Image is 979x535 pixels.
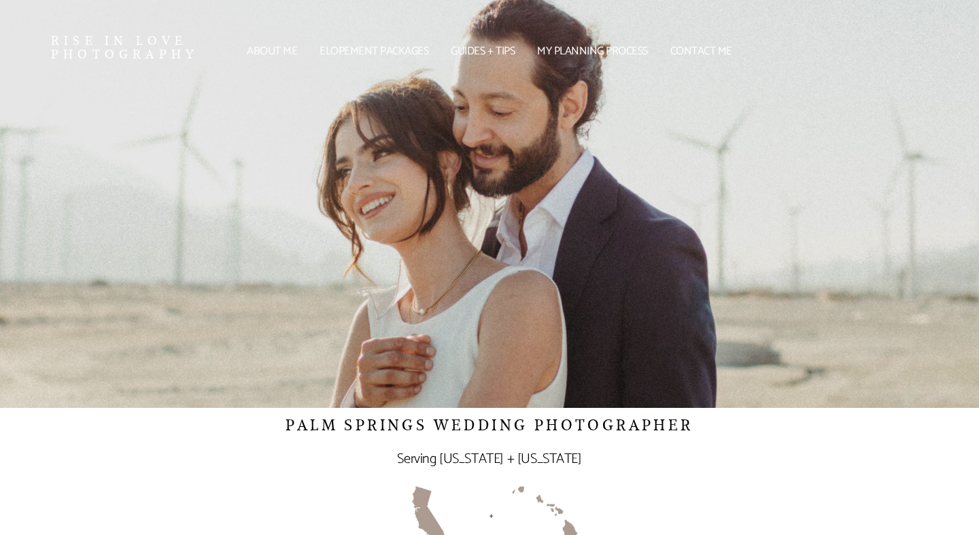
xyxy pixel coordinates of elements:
span: PALM SPRINGS WEDDING PHOTOGRAPHER [286,415,693,434]
a: Contact me [662,48,740,56]
a: My Planning Process [530,48,656,56]
a: Rise in Love Photography [51,34,213,61]
a: Elopement packages [312,48,436,56]
span: Serving [US_STATE] + [US_STATE] [397,448,581,470]
a: About me [239,48,305,56]
a: Guides + tips [443,48,523,56]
